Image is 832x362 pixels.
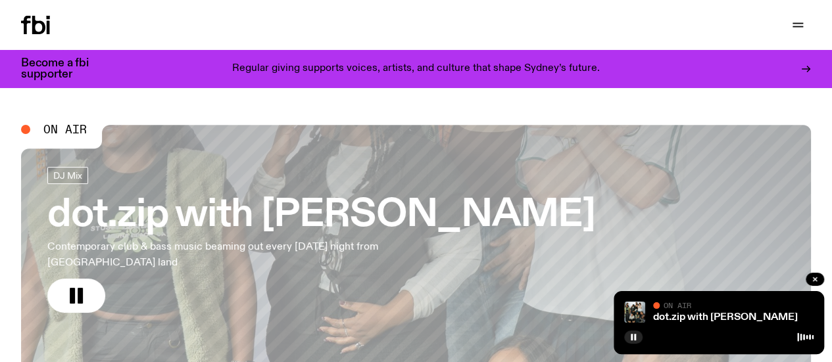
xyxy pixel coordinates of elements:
[43,124,87,135] span: On Air
[47,197,595,234] h3: dot.zip with [PERSON_NAME]
[47,167,88,184] a: DJ Mix
[664,301,691,309] span: On Air
[21,58,105,80] h3: Become a fbi supporter
[232,63,600,75] p: Regular giving supports voices, artists, and culture that shape Sydney’s future.
[653,312,798,323] a: dot.zip with [PERSON_NAME]
[53,171,82,181] span: DJ Mix
[47,239,384,271] p: Contemporary club & bass music beaming out every [DATE] night from [GEOGRAPHIC_DATA] land
[47,167,595,313] a: dot.zip with [PERSON_NAME]Contemporary club & bass music beaming out every [DATE] night from [GEO...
